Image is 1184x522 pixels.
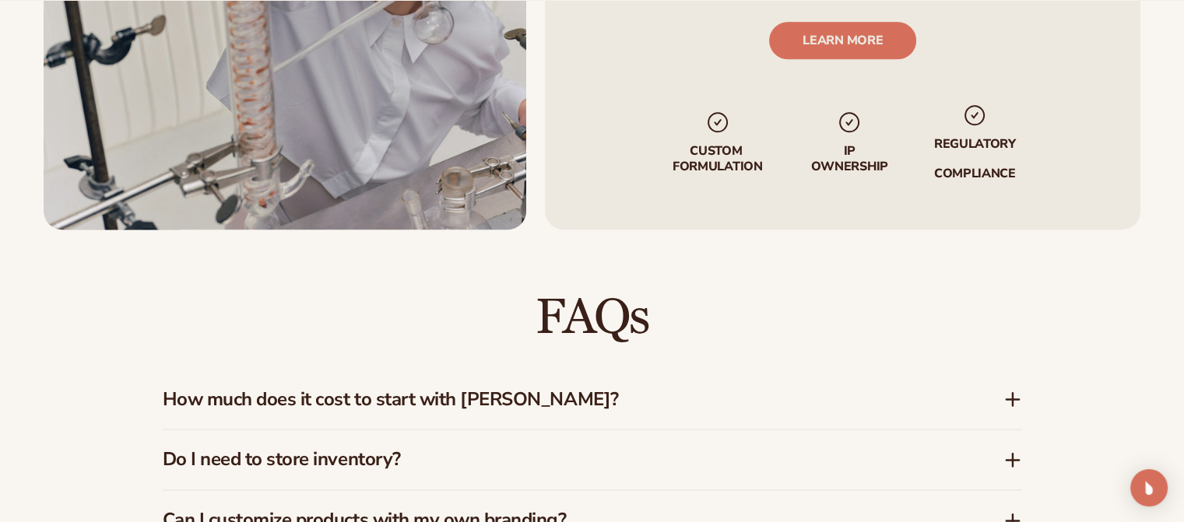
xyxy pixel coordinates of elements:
[1130,469,1168,506] div: Open Intercom Messenger
[163,292,1022,344] h2: FAQs
[962,102,987,127] img: checkmark_svg
[933,136,1017,181] p: regulatory compliance
[837,110,862,135] img: checkmark_svg
[810,144,889,173] p: IP Ownership
[669,144,766,173] p: Custom formulation
[163,388,957,411] h3: How much does it cost to start with [PERSON_NAME]?
[163,448,957,471] h3: Do I need to store inventory?
[769,21,916,58] a: LEARN MORE
[704,110,729,135] img: checkmark_svg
